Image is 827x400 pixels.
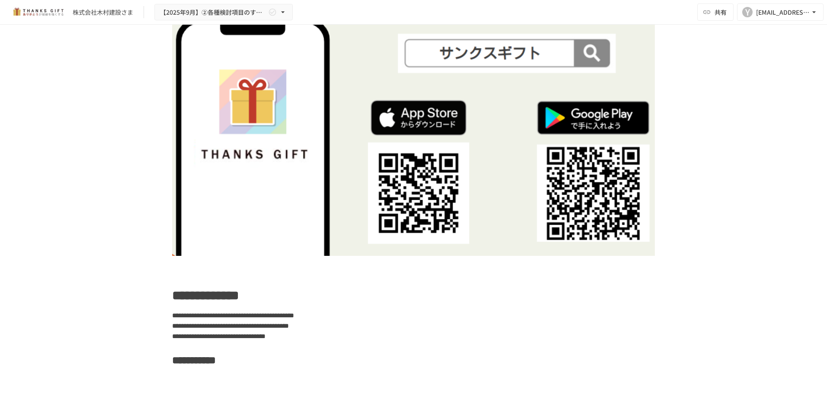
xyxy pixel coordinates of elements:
[73,8,133,17] div: 株式会社木村建設さま
[10,5,66,19] img: mMP1OxWUAhQbsRWCurg7vIHe5HqDpP7qZo7fRoNLXQh
[715,7,727,17] span: 共有
[697,3,734,21] button: 共有
[737,3,824,21] button: Y[EMAIL_ADDRESS][DOMAIN_NAME]
[742,7,753,17] div: Y
[756,7,810,18] div: [EMAIL_ADDRESS][DOMAIN_NAME]
[160,7,266,18] span: 【2025年9月】②各種検討項目のすり合わせ/ THANKS GIFTキックオフMTG
[172,19,655,256] img: qCzVROr74BJTLg8y8rYDdXjhFA7BXe6UkyJQNoKkGD9
[154,4,293,21] button: 【2025年9月】②各種検討項目のすり合わせ/ THANKS GIFTキックオフMTG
